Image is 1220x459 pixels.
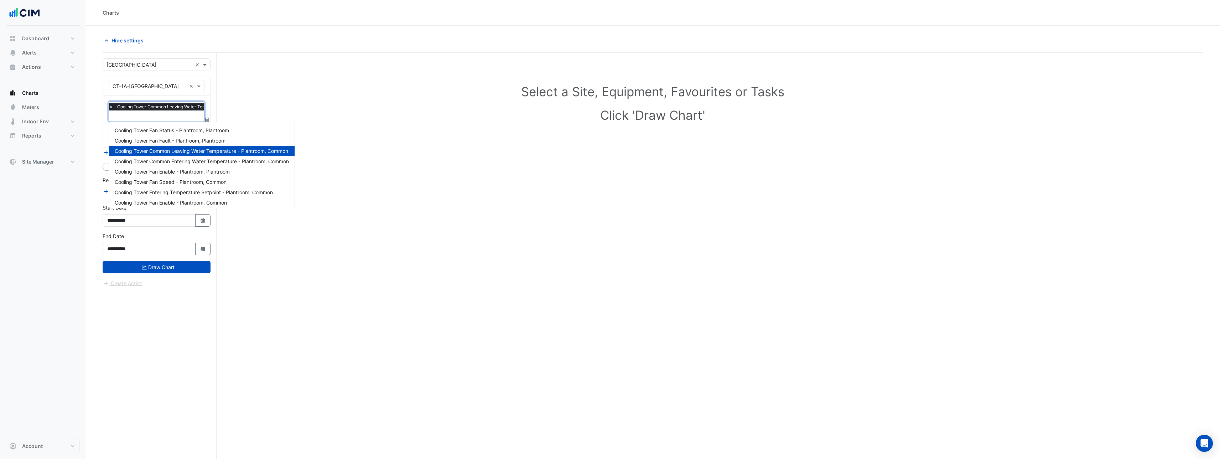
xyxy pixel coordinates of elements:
[115,200,227,206] span: Cooling Tower Fan Enable - Plantroom, Common
[6,114,80,129] button: Indoor Env
[9,158,16,165] app-icon: Site Manager
[109,122,295,208] div: Options List
[103,232,124,240] label: End Date
[9,118,16,125] app-icon: Indoor Env
[195,61,201,68] span: Clear
[22,89,38,97] span: Charts
[6,31,80,46] button: Dashboard
[9,35,16,42] app-icon: Dashboard
[9,132,16,139] app-icon: Reports
[115,103,271,110] span: Cooling Tower Common Leaving Water Temperature - Plantroom, Common
[6,86,80,100] button: Charts
[103,261,211,273] button: Draw Chart
[22,49,37,56] span: Alerts
[103,34,148,47] button: Hide settings
[9,104,16,111] app-icon: Meters
[103,187,156,195] button: Add Reference Line
[6,60,80,74] button: Actions
[22,63,41,71] span: Actions
[22,158,54,165] span: Site Manager
[103,204,126,211] label: Start Date
[200,217,206,223] fa-icon: Select Date
[204,117,211,123] span: Choose Function
[200,246,206,252] fa-icon: Select Date
[9,49,16,56] app-icon: Alerts
[6,155,80,169] button: Site Manager
[103,280,143,286] app-escalated-ticket-create-button: Please draw the charts first
[6,100,80,114] button: Meters
[22,104,39,111] span: Meters
[9,6,41,20] img: Company Logo
[22,35,49,42] span: Dashboard
[103,9,119,16] div: Charts
[6,129,80,143] button: Reports
[115,189,273,195] span: Cooling Tower Entering Temperature Setpoint - Plantroom, Common
[22,118,49,125] span: Indoor Env
[103,176,140,184] label: Reference Lines
[9,89,16,97] app-icon: Charts
[1196,435,1213,452] div: Open Intercom Messenger
[115,148,288,154] span: Cooling Tower Common Leaving Water Temperature - Plantroom, Common
[6,46,80,60] button: Alerts
[22,132,41,139] span: Reports
[111,37,144,44] span: Hide settings
[115,169,230,175] span: Cooling Tower Fan Enable - Plantroom, Plantroom
[115,179,227,185] span: Cooling Tower Fan Speed - Plantroom, Common
[115,158,289,164] span: Cooling Tower Common Entering Water Temperature - Plantroom, Common
[22,443,43,450] span: Account
[9,63,16,71] app-icon: Actions
[103,148,146,156] button: Add Equipment
[189,82,195,90] span: Clear
[115,127,229,133] span: Cooling Tower Fan Status - Plantroom, Plantroom
[118,108,1187,123] h1: Click 'Draw Chart'
[115,138,225,144] span: Cooling Tower Fan Fault - Plantroom, Plantroom
[118,84,1187,99] h1: Select a Site, Equipment, Favourites or Tasks
[6,439,80,453] button: Account
[108,103,114,110] span: ×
